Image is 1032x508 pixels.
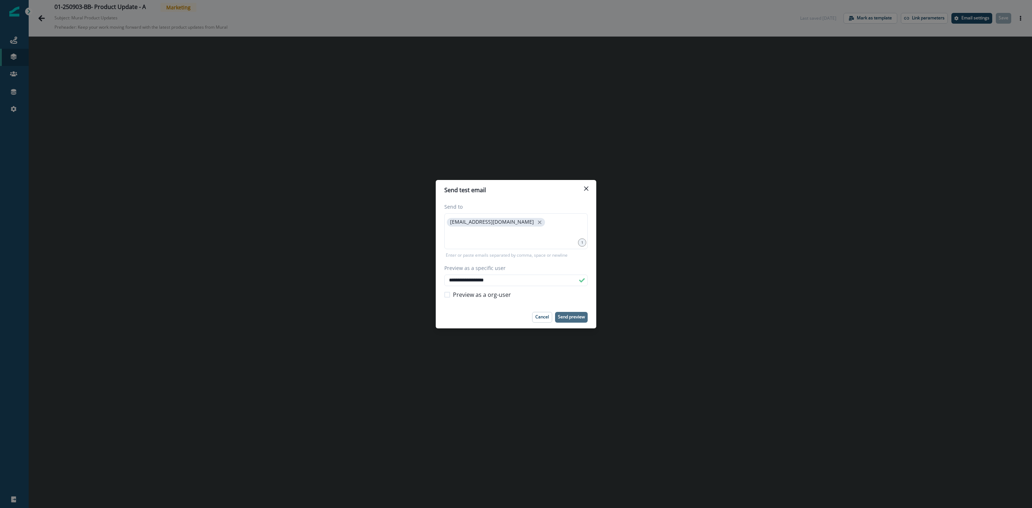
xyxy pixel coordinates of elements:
[535,314,549,319] p: Cancel
[444,186,486,194] p: Send test email
[580,183,592,194] button: Close
[453,290,511,299] span: Preview as a org-user
[444,264,583,272] label: Preview as a specific user
[450,219,534,225] p: [EMAIL_ADDRESS][DOMAIN_NAME]
[532,312,552,323] button: Cancel
[578,238,586,247] div: 1
[444,203,583,210] label: Send to
[558,314,585,319] p: Send preview
[555,312,588,323] button: Send preview
[536,219,543,226] button: close
[444,252,569,258] p: Enter or paste emails separated by comma, space or newline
